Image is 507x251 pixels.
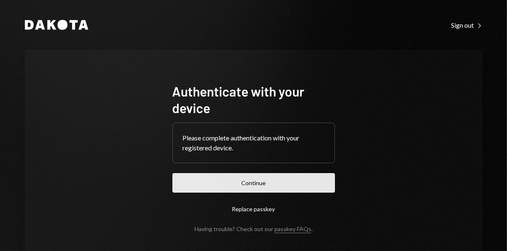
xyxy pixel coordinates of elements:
[172,83,335,116] h1: Authenticate with your device
[194,225,313,232] div: Having trouble? Check out our .
[451,20,483,29] a: Sign out
[172,199,335,219] button: Replace passkey
[183,133,325,153] div: Please complete authentication with your registered device.
[274,225,311,233] a: passkey FAQs
[172,173,335,193] button: Continue
[451,21,483,29] div: Sign out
